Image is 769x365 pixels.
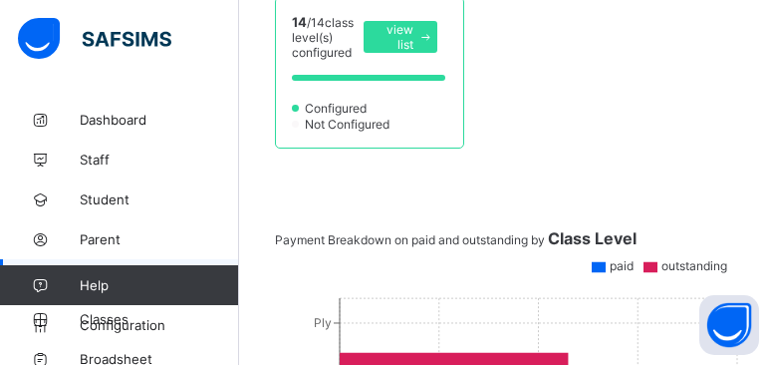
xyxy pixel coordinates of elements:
span: outstanding [661,258,727,273]
span: paid [610,258,634,273]
span: view list [379,22,413,52]
span: Not Configured [303,117,395,132]
span: 14 [292,14,307,30]
button: Open asap [699,295,759,355]
span: Student [80,191,239,207]
tspan: Ply [314,315,332,330]
span: / 14 class level(s) configured [292,15,354,60]
span: Parent [80,231,239,247]
span: Payment Breakdown on paid and outstanding by [275,232,637,247]
img: safsims [18,18,171,60]
span: Dashboard [80,112,239,128]
span: Configured [303,101,373,116]
span: Class Level [548,228,637,248]
span: Configuration [80,317,238,333]
span: Staff [80,152,239,168]
span: Help [80,277,238,293]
